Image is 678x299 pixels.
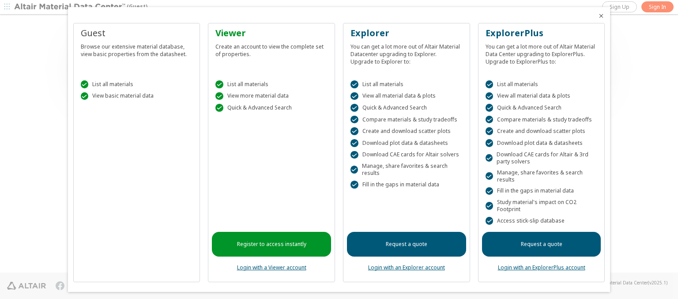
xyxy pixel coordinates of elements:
[350,163,463,177] div: Manage, share favorites & search results
[350,139,463,147] div: Download plot data & datasheets
[486,39,598,65] div: You can get a lot more out of Altair Material Data Center upgrading to ExplorerPlus. Upgrade to E...
[486,116,598,124] div: Compare materials & study tradeoffs
[350,104,463,112] div: Quick & Advanced Search
[81,39,193,58] div: Browse our extensive material database, view basic properties from the datasheet.
[350,92,463,100] div: View all material data & plots
[350,139,358,147] div: 
[215,104,223,112] div: 
[215,80,223,88] div: 
[347,232,466,257] a: Request a quote
[486,202,493,210] div: 
[486,217,598,225] div: Access stick-slip database
[486,154,493,162] div: 
[486,104,598,112] div: Quick & Advanced Search
[486,199,598,213] div: Study material's impact on CO2 Footprint
[350,80,358,88] div: 
[486,80,598,88] div: List all materials
[350,39,463,65] div: You can get a lot more out of Altair Material Datacenter upgrading to Explorer. Upgrade to Explor...
[350,127,358,135] div: 
[350,116,358,124] div: 
[350,116,463,124] div: Compare materials & study tradeoffs
[482,232,601,257] a: Request a quote
[350,181,358,189] div: 
[81,92,193,100] div: View basic material data
[486,169,598,183] div: Manage, share favorites & search results
[598,12,605,19] button: Close
[486,27,598,39] div: ExplorerPlus
[215,39,328,58] div: Create an account to view the complete set of properties.
[486,127,493,135] div: 
[486,104,493,112] div: 
[350,127,463,135] div: Create and download scatter plots
[215,92,223,100] div: 
[81,27,193,39] div: Guest
[350,166,358,174] div: 
[486,187,493,195] div: 
[486,187,598,195] div: Fill in the gaps in material data
[215,92,328,100] div: View more material data
[486,139,598,147] div: Download plot data & datasheets
[237,264,306,271] a: Login with a Viewer account
[498,264,585,271] a: Login with an ExplorerPlus account
[350,181,463,189] div: Fill in the gaps in material data
[486,151,598,165] div: Download CAE cards for Altair & 3rd party solvers
[486,172,493,180] div: 
[350,27,463,39] div: Explorer
[486,92,493,100] div: 
[486,217,493,225] div: 
[486,127,598,135] div: Create and download scatter plots
[81,80,193,88] div: List all materials
[81,92,89,100] div: 
[486,116,493,124] div: 
[350,104,358,112] div: 
[350,80,463,88] div: List all materials
[215,27,328,39] div: Viewer
[350,92,358,100] div: 
[215,80,328,88] div: List all materials
[350,151,463,159] div: Download CAE cards for Altair solvers
[212,232,331,257] a: Register to access instantly
[368,264,445,271] a: Login with an Explorer account
[350,151,358,159] div: 
[486,92,598,100] div: View all material data & plots
[215,104,328,112] div: Quick & Advanced Search
[486,80,493,88] div: 
[81,80,89,88] div: 
[486,139,493,147] div: 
